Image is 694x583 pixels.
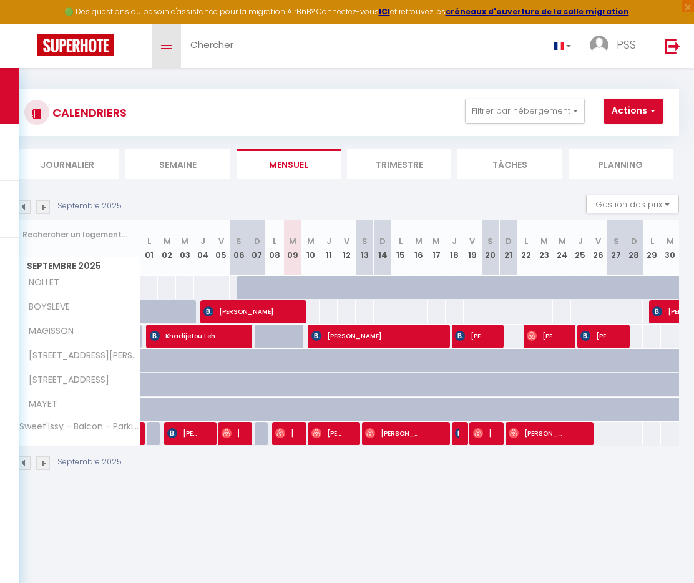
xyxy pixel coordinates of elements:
span: [PERSON_NAME] [311,421,342,445]
abbr: J [452,235,457,247]
th: 20 [481,220,499,276]
abbr: M [667,235,674,247]
th: 10 [302,220,320,276]
img: ... [590,36,608,54]
th: 26 [589,220,607,276]
th: 19 [464,220,482,276]
abbr: M [415,235,423,247]
span: Chercher [190,38,233,51]
a: créneaux d'ouverture de la salle migration [446,6,629,17]
th: 06 [230,220,248,276]
input: Rechercher un logement... [22,223,133,246]
span: MAYET [17,398,64,411]
abbr: V [344,235,349,247]
th: 21 [499,220,517,276]
span: [STREET_ADDRESS][PERSON_NAME] [17,349,142,363]
abbr: V [469,235,475,247]
span: [PERSON_NAME] [222,421,239,445]
th: 07 [248,220,266,276]
abbr: D [506,235,512,247]
abbr: L [399,235,403,247]
th: 01 [140,220,159,276]
abbr: M [540,235,548,247]
th: 28 [625,220,643,276]
th: 27 [607,220,625,276]
th: 24 [553,220,571,276]
a: ... PSS [580,24,652,68]
li: Trimestre [347,149,451,179]
th: 03 [176,220,194,276]
abbr: L [524,235,528,247]
abbr: S [613,235,619,247]
abbr: M [181,235,188,247]
th: 30 [661,220,679,276]
button: Actions [604,99,663,124]
span: [PERSON_NAME] [509,421,565,445]
abbr: V [218,235,224,247]
span: [PERSON_NAME] [275,421,293,445]
abbr: L [273,235,276,247]
th: 04 [194,220,212,276]
button: Filtrer par hébergement [465,99,585,124]
span: [PERSON_NAME] [311,324,408,348]
span: MAGISSON [17,325,77,338]
abbr: J [326,235,331,247]
th: 16 [409,220,428,276]
p: Septembre 2025 [57,456,122,468]
th: 22 [517,220,535,276]
abbr: M [307,235,315,247]
span: Sweet'Issy - Balcon - Parking - Climatisation - WIFI - [GEOGRAPHIC_DATA] [17,422,142,431]
abbr: J [200,235,205,247]
abbr: V [595,235,601,247]
li: Semaine [125,149,230,179]
th: 23 [535,220,554,276]
abbr: M [559,235,566,247]
a: ICI [379,6,390,17]
span: Khadijetou Lehbib [150,324,220,348]
span: [STREET_ADDRESS] [17,373,112,387]
abbr: L [147,235,151,247]
a: Chercher [181,24,243,68]
th: 09 [284,220,302,276]
img: Super Booking [37,34,114,56]
th: 02 [158,220,176,276]
abbr: D [254,235,260,247]
li: Planning [569,149,673,179]
span: [PERSON_NAME] [167,421,198,445]
li: Journalier [15,149,119,179]
li: Tâches [457,149,562,179]
abbr: S [236,235,242,247]
th: 18 [446,220,464,276]
th: 15 [391,220,409,276]
span: Septembre 2025 [16,257,140,275]
abbr: M [289,235,296,247]
span: [PERSON_NAME] [527,324,557,348]
button: Ouvrir le widget de chat LiveChat [10,5,47,42]
img: logout [665,38,680,54]
abbr: M [164,235,171,247]
th: 08 [266,220,284,276]
th: 12 [338,220,356,276]
span: AGENCE FOSFOR [455,421,459,445]
abbr: D [379,235,386,247]
abbr: L [650,235,654,247]
span: [PERSON_NAME] [203,300,273,323]
span: NOLLET [17,276,64,290]
span: [PERSON_NAME] [455,324,486,348]
th: 17 [428,220,446,276]
th: 13 [356,220,374,276]
h3: CALENDRIERS [49,99,127,127]
span: [PERSON_NAME] [580,324,611,348]
th: 25 [571,220,589,276]
span: [PERSON_NAME] [473,421,491,445]
span: [PERSON_NAME] [365,421,422,445]
th: 11 [320,220,338,276]
abbr: J [578,235,583,247]
abbr: S [362,235,368,247]
p: Septembre 2025 [57,200,122,212]
th: 29 [643,220,661,276]
th: 14 [374,220,392,276]
li: Mensuel [237,149,341,179]
span: BOYSLEVE [17,300,73,314]
span: PSS [617,37,636,52]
